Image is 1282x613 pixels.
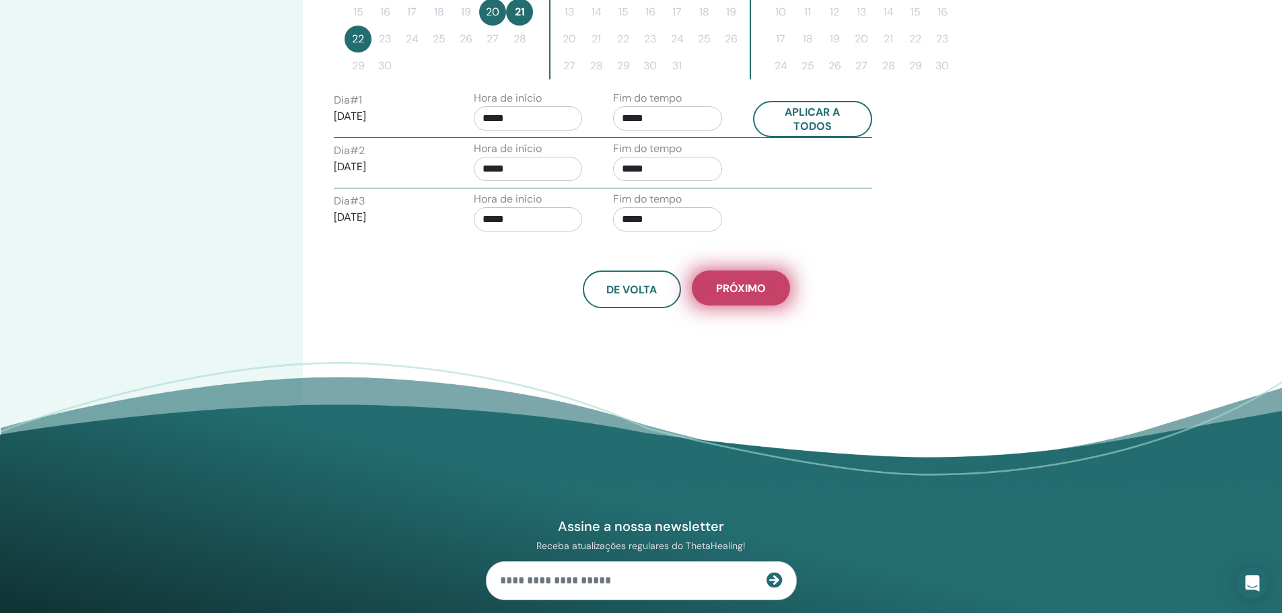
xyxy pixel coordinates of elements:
[613,141,682,157] label: Fim do tempo
[821,26,848,52] button: 19
[334,209,443,225] p: [DATE]
[371,26,398,52] button: 23
[583,52,610,79] button: 28
[692,271,790,305] button: Próximo
[334,143,365,159] label: Dia # 2
[794,52,821,79] button: 25
[371,52,398,79] button: 30
[848,26,875,52] button: 20
[583,271,681,308] button: De volta
[902,26,929,52] button: 22
[556,52,583,79] button: 27
[613,191,682,207] label: Fim do tempo
[1236,567,1269,600] div: Open Intercom Messenger
[664,52,690,79] button: 31
[637,26,664,52] button: 23
[425,26,452,52] button: 25
[583,26,610,52] button: 21
[794,26,821,52] button: 18
[716,281,766,295] span: Próximo
[929,52,956,79] button: 30
[474,90,542,106] label: Hora de início
[556,26,583,52] button: 20
[345,52,371,79] button: 29
[610,52,637,79] button: 29
[875,26,902,52] button: 21
[717,26,744,52] button: 26
[479,26,506,52] button: 27
[486,517,797,535] h4: Assine a nossa newsletter
[334,193,365,209] label: Dia # 3
[767,52,794,79] button: 24
[610,26,637,52] button: 22
[474,191,542,207] label: Hora de início
[902,52,929,79] button: 29
[334,92,362,108] label: Dia # 1
[474,141,542,157] label: Hora de início
[334,108,443,124] p: [DATE]
[486,540,797,552] p: Receba atualizações regulares do ThetaHealing!
[452,26,479,52] button: 26
[767,26,794,52] button: 17
[664,26,690,52] button: 24
[821,52,848,79] button: 26
[929,26,956,52] button: 23
[690,26,717,52] button: 25
[753,101,873,137] button: Aplicar a todos
[345,26,371,52] button: 22
[848,52,875,79] button: 27
[398,26,425,52] button: 24
[606,283,657,297] span: De volta
[506,26,533,52] button: 28
[637,52,664,79] button: 30
[875,52,902,79] button: 28
[334,159,443,175] p: [DATE]
[613,90,682,106] label: Fim do tempo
